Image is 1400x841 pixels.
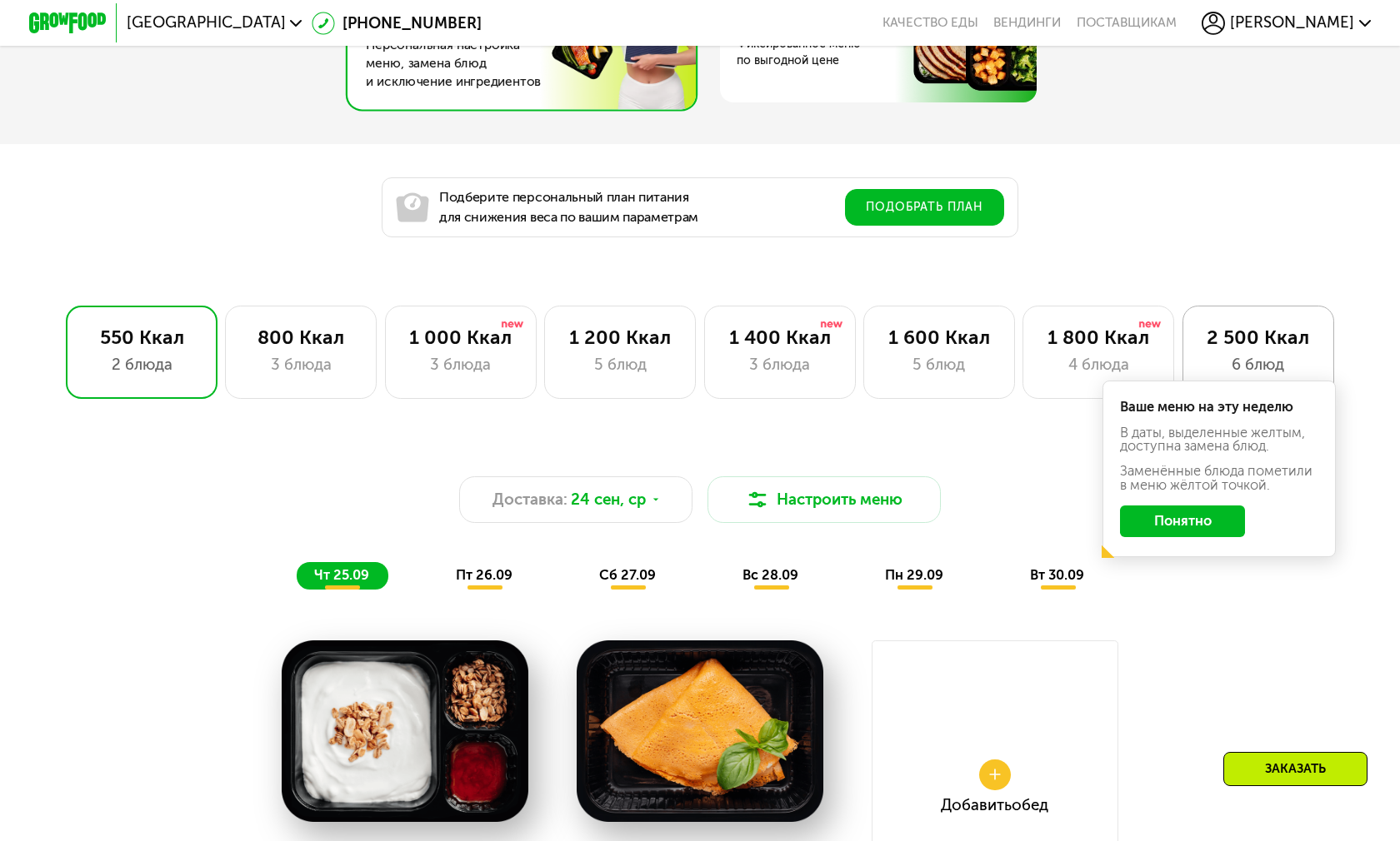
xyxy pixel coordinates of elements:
span: 24 сен, ср [571,488,646,511]
span: пт 26.09 [456,567,512,583]
div: 3 блюда [246,353,357,376]
div: 1 800 Ккал [1043,326,1154,349]
div: 5 блюд [564,353,675,376]
div: Заказать [1223,752,1367,786]
div: 1 000 Ккал [405,326,516,349]
div: В даты, выделенные желтым, доступна замена блюд. [1120,426,1318,454]
div: 1 200 Ккал [564,326,675,349]
span: вс 28.09 [742,567,798,583]
button: Понятно [1120,505,1246,536]
div: 4 блюда [1043,353,1154,376]
div: Заменённые блюда пометили в меню жёлтой точкой. [1120,465,1318,492]
a: Качество еды [882,15,978,31]
div: 2 500 Ккал [1202,326,1313,349]
a: Вендинги [993,15,1061,31]
span: [GEOGRAPHIC_DATA] [127,15,286,31]
span: [PERSON_NAME] [1230,15,1354,31]
div: 3 блюда [405,353,516,376]
span: Доставка: [492,488,567,511]
div: 6 блюд [1202,353,1313,376]
span: вт 30.09 [1030,567,1084,583]
div: 550 Ккал [86,326,197,349]
span: сб 27.09 [599,567,656,583]
button: Настроить меню [707,476,941,523]
div: 800 Ккал [246,326,357,349]
span: чт 25.09 [314,567,369,583]
div: поставщикам [1077,15,1177,31]
div: 1 600 Ккал [883,326,994,349]
button: Подобрать план [845,189,1004,226]
div: Ваше меню на эту неделю [1120,401,1318,414]
a: [PHONE_NUMBER] [312,12,482,35]
div: 2 блюда [86,353,197,376]
p: Подберите персональный план питания для снижения веса по вашим параметрам [439,187,698,227]
div: 1 400 Ккал [724,326,835,349]
div: Добавить [941,798,1048,814]
span: Обед [1012,795,1048,814]
span: пн 29.09 [885,567,943,583]
div: 5 блюд [883,353,994,376]
div: 3 блюда [724,353,835,376]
